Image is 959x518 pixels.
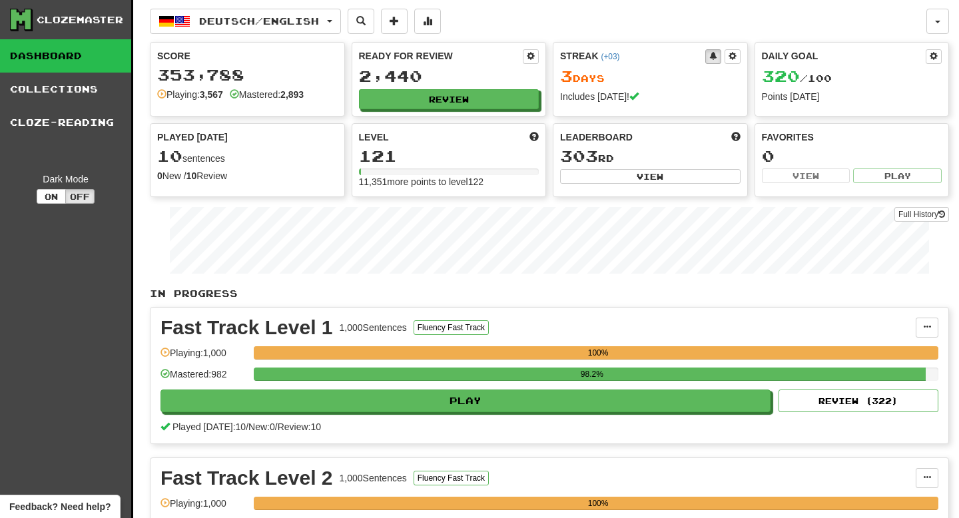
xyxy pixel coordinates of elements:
div: rd [560,148,741,165]
div: Playing: [157,88,223,101]
div: Playing: 1,000 [160,346,247,368]
button: Review [359,89,539,109]
div: 11,351 more points to level 122 [359,175,539,188]
span: / 100 [762,73,832,84]
span: Level [359,130,389,144]
span: 3 [560,67,573,85]
div: Score [157,49,338,63]
strong: 3,567 [200,89,223,100]
span: / [246,421,248,432]
span: 320 [762,67,800,85]
div: Clozemaster [37,13,123,27]
div: Includes [DATE]! [560,90,741,103]
button: More stats [414,9,441,34]
div: Ready for Review [359,49,523,63]
button: Add sentence to collection [381,9,408,34]
div: New / Review [157,169,338,182]
span: 10 [157,146,182,165]
div: Points [DATE] [762,90,942,103]
span: Review: 10 [278,421,321,432]
a: (+03) [601,52,619,61]
div: Fast Track Level 1 [160,318,333,338]
div: sentences [157,148,338,165]
div: Dark Mode [10,172,121,186]
div: 353,788 [157,67,338,83]
span: Open feedback widget [9,500,111,513]
strong: 2,893 [280,89,304,100]
div: 121 [359,148,539,164]
div: Fast Track Level 2 [160,468,333,488]
button: Review (322) [779,389,938,412]
span: / [275,421,278,432]
button: On [37,189,66,204]
button: View [560,169,741,184]
button: Deutsch/English [150,9,341,34]
a: Full History [894,207,949,222]
p: In Progress [150,287,949,300]
div: Streak [560,49,705,63]
span: Deutsch / English [199,15,319,27]
div: Favorites [762,130,942,144]
div: Mastered: [230,88,304,101]
div: 98.2% [258,368,926,381]
button: View [762,168,850,183]
span: Leaderboard [560,130,633,144]
div: 100% [258,497,938,510]
div: 2,440 [359,68,539,85]
div: 100% [258,346,938,360]
div: 1,000 Sentences [340,471,407,485]
div: Day s [560,68,741,85]
span: New: 0 [248,421,275,432]
span: Score more points to level up [529,130,539,144]
div: Daily Goal [762,49,926,64]
button: Fluency Fast Track [414,320,489,335]
span: Played [DATE] [157,130,228,144]
button: Off [65,189,95,204]
div: 0 [762,148,942,164]
div: Mastered: 982 [160,368,247,389]
span: Played [DATE]: 10 [172,421,246,432]
button: Play [160,389,771,412]
button: Fluency Fast Track [414,471,489,485]
span: 303 [560,146,598,165]
div: 1,000 Sentences [340,321,407,334]
button: Search sentences [348,9,374,34]
span: This week in points, UTC [731,130,741,144]
button: Play [853,168,942,183]
strong: 0 [157,170,162,181]
strong: 10 [186,170,197,181]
